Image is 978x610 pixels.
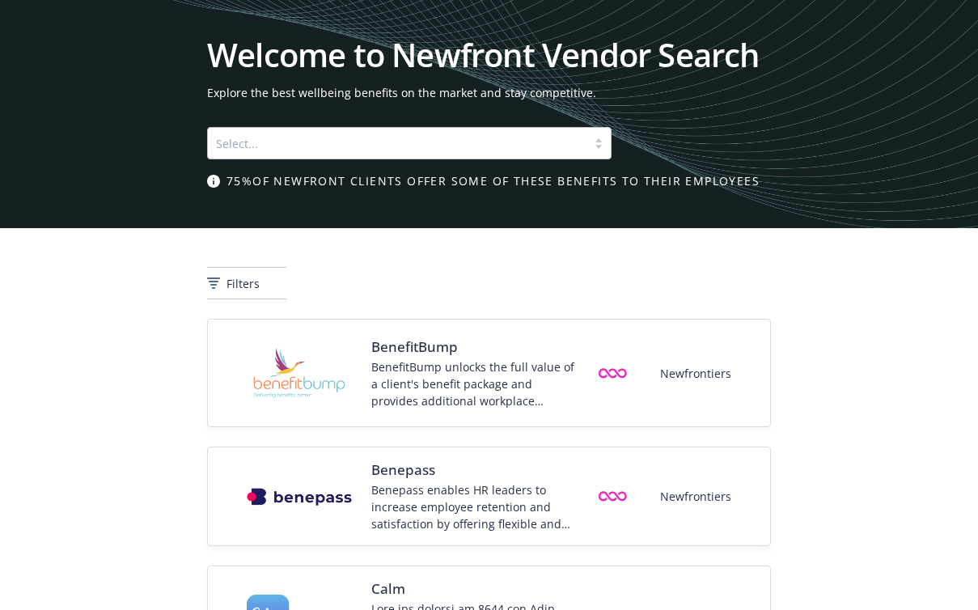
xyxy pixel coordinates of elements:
span: Newfrontiers [660,365,731,382]
span: 75% of Newfront clients offer some of these benefits to their employees [227,172,760,189]
span: Explore the best wellbeing benefits on the market and stay competitive. [207,84,771,101]
span: Calm [371,579,575,599]
span: Benepass [371,460,575,480]
img: Vendor logo for Benepass [247,488,352,506]
div: Benepass enables HR leaders to increase employee retention and satisfaction by offering flexible ... [371,481,575,532]
span: Newfrontiers [660,488,731,505]
img: Vendor logo for BenefitBump [247,333,352,413]
span: BenefitBump [371,337,575,357]
span: Filters [227,275,260,292]
button: Filters [207,267,286,299]
h1: Welcome to Newfront Vendor Search [207,39,771,71]
div: BenefitBump unlocks the full value of a client's benefit package and provides additional workplac... [371,358,575,409]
